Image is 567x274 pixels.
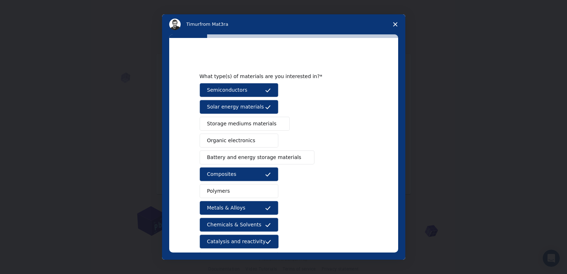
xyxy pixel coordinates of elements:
[200,167,278,181] button: Composites
[14,5,40,11] span: Support
[200,21,228,27] span: from Mat3ra
[200,73,357,80] div: What type(s) of materials are you interested in?
[200,134,278,148] button: Organic electronics
[186,21,200,27] span: Timur
[200,251,278,265] button: Glasses
[207,137,255,144] span: Organic electronics
[200,235,279,249] button: Catalysis and reactivity
[207,238,266,245] span: Catalysis and reactivity
[200,83,278,97] button: Semiconductors
[200,201,278,215] button: Metals & Alloys
[207,187,230,195] span: Polymers
[207,221,261,229] span: Chemicals & Solvents
[207,204,245,212] span: Metals & Alloys
[200,150,315,164] button: Battery and energy storage materials
[200,117,290,131] button: Storage mediums materials
[169,19,181,30] img: Profile image for Timur
[200,218,278,232] button: Chemicals & Solvents
[207,86,248,94] span: Semiconductors
[200,100,278,114] button: Solar energy materials
[200,184,278,198] button: Polymers
[207,120,277,128] span: Storage mediums materials
[385,14,405,34] span: Close survey
[207,154,302,161] span: Battery and energy storage materials
[207,103,264,111] span: Solar energy materials
[207,170,236,178] span: Composites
